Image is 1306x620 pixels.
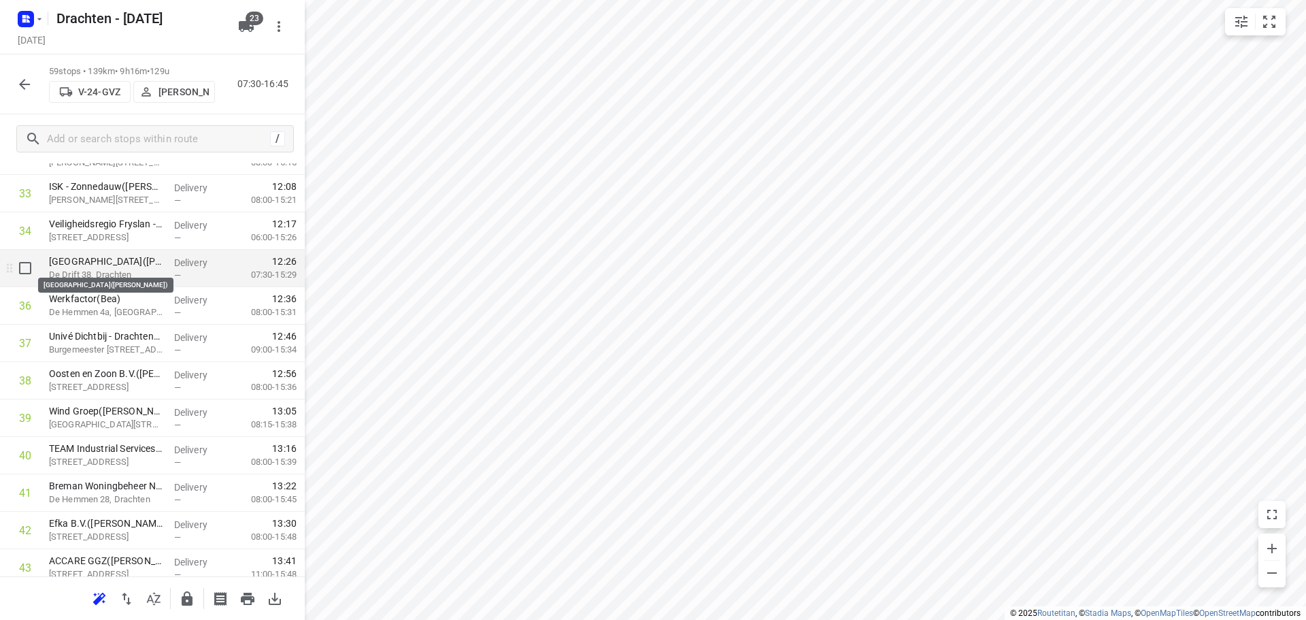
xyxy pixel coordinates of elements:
[237,77,294,91] p: 07:30-16:45
[272,404,297,418] span: 13:05
[49,404,163,418] p: Wind Groep(Nynke Veenstra)
[49,493,163,506] p: De Hemmen 28, Drachten
[19,225,31,238] div: 34
[19,337,31,350] div: 37
[174,308,181,318] span: —
[1085,608,1131,618] a: Stadia Maps
[19,524,31,537] div: 42
[49,367,163,380] p: Oosten en Zoon B.V.(Astrid Veenstra)
[49,343,163,357] p: Burgemeester Wuiteweg 39A, Drachten
[207,591,234,604] span: Print shipping labels
[113,591,140,604] span: Reverse route
[49,568,163,581] p: [STREET_ADDRESS]
[1141,608,1193,618] a: OpenMapTiles
[147,66,150,76] span: •
[174,331,224,344] p: Delivery
[174,555,224,569] p: Delivery
[19,561,31,574] div: 43
[174,270,181,280] span: —
[229,380,297,394] p: 08:00-15:36
[49,554,163,568] p: ACCARE GGZ(Jan van der Wal)
[78,86,120,97] p: V-24-GVZ
[234,591,261,604] span: Print route
[229,455,297,469] p: 08:00-15:39
[49,255,163,268] p: [GEOGRAPHIC_DATA]([PERSON_NAME])
[49,418,163,431] p: Burgemeester Wuiteweg 35, Drachten
[229,306,297,319] p: 08:00-15:31
[49,442,163,455] p: TEAM Industrial Services Inspections(Marcel Koop)
[49,292,163,306] p: Werkfactor(Bea)
[174,420,181,430] span: —
[272,255,297,268] span: 12:26
[174,570,181,580] span: —
[229,493,297,506] p: 08:00-15:45
[49,530,163,544] p: [STREET_ADDRESS]
[272,217,297,231] span: 12:17
[49,231,163,244] p: [STREET_ADDRESS]
[272,442,297,455] span: 13:16
[174,495,181,505] span: —
[174,443,224,457] p: Delivery
[265,13,292,40] button: More
[19,374,31,387] div: 38
[229,343,297,357] p: 09:00-15:34
[150,66,169,76] span: 129u
[272,517,297,530] span: 13:30
[173,585,201,613] button: Lock route
[133,81,215,103] button: [PERSON_NAME]
[229,193,297,207] p: 08:00-15:21
[49,268,163,282] p: De Drift 38, Drachten
[272,367,297,380] span: 12:56
[174,382,181,393] span: —
[229,530,297,544] p: 08:00-15:48
[272,329,297,343] span: 12:46
[261,591,288,604] span: Download route
[272,292,297,306] span: 12:36
[233,13,260,40] button: 23
[19,299,31,312] div: 36
[174,480,224,494] p: Delivery
[1037,608,1075,618] a: Routetitan
[272,180,297,193] span: 12:08
[49,217,163,231] p: Veiligheidsregio Fryslan - BRW Drachten(Annegré Bakker / Welmoed Veening / Paula Kramer )
[1225,8,1286,35] div: small contained button group
[47,129,270,150] input: Add or search stops within route
[174,256,224,270] p: Delivery
[1010,608,1301,618] li: © 2025 , © , © © contributors
[51,7,227,29] h5: Rename
[158,86,209,97] p: [PERSON_NAME]
[12,255,39,282] span: Select
[19,449,31,462] div: 40
[49,479,163,493] p: Breman Woningbeheer Noord BV(Pia Bergsma)
[229,268,297,282] p: 07:30-15:29
[49,81,131,103] button: V-24-GVZ
[86,591,113,604] span: Reoptimize route
[246,12,263,25] span: 23
[49,380,163,394] p: [STREET_ADDRESS]
[49,306,163,319] p: De Hemmen 4a, [GEOGRAPHIC_DATA]
[229,568,297,581] p: 11:00-15:48
[272,479,297,493] span: 13:22
[19,487,31,500] div: 41
[174,457,181,468] span: —
[174,233,181,243] span: —
[49,517,163,530] p: Efka B.V.(Heidi Veenstra)
[49,65,215,78] p: 59 stops • 139km • 9h16m
[12,32,51,48] h5: [DATE]
[49,329,163,343] p: Univé Dichtbij - Drachten(Petra van Wieren)
[174,293,224,307] p: Delivery
[229,231,297,244] p: 06:00-15:26
[174,368,224,382] p: Delivery
[272,554,297,568] span: 13:41
[49,455,163,469] p: [STREET_ADDRESS]
[174,218,224,232] p: Delivery
[19,187,31,200] div: 33
[229,418,297,431] p: 08:15-15:38
[174,181,224,195] p: Delivery
[174,532,181,542] span: —
[174,195,181,206] span: —
[49,180,163,193] p: ISK - Zonnedauw(Marijke de Beer)
[1256,8,1283,35] button: Fit zoom
[19,412,31,425] div: 39
[140,591,167,604] span: Sort by time window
